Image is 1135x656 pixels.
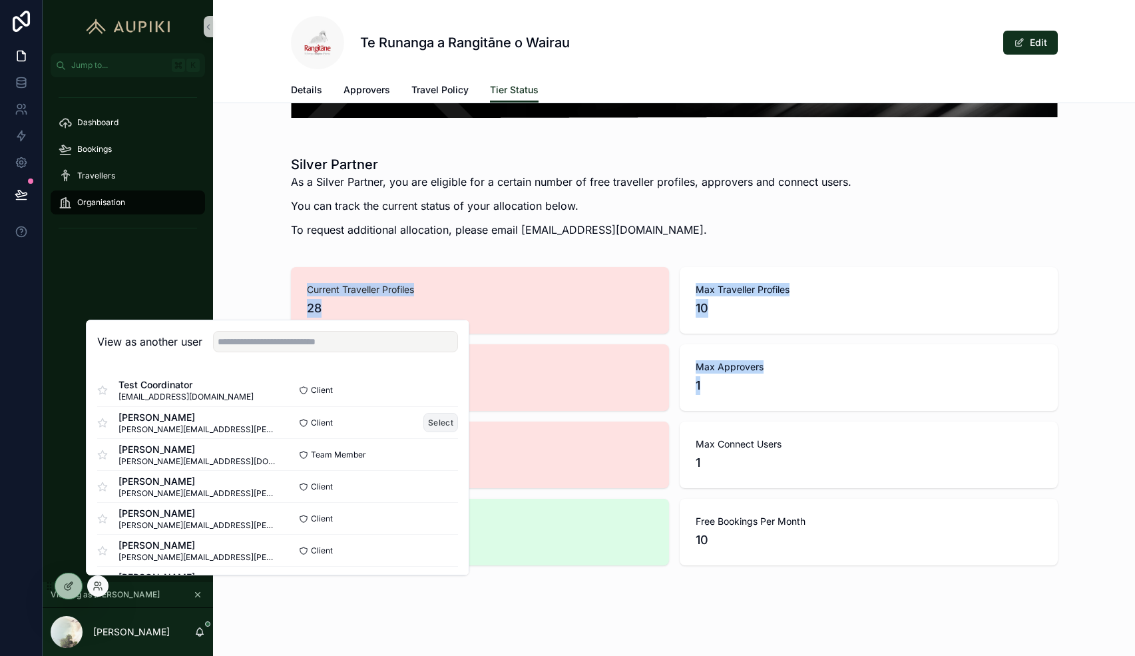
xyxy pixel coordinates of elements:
button: Jump to...K [51,53,205,77]
span: 2 [307,376,653,395]
span: Tier Status [490,83,539,97]
span: [PERSON_NAME] [118,411,278,424]
span: [PERSON_NAME] [118,507,278,520]
span: K [188,60,198,71]
span: Details [291,83,322,97]
span: Test Coordinator [118,378,254,392]
span: [PERSON_NAME][EMAIL_ADDRESS][PERSON_NAME][DOMAIN_NAME] [118,552,278,563]
span: [PERSON_NAME] [118,571,254,584]
span: [PERSON_NAME] [118,443,278,456]
span: [EMAIL_ADDRESS][DOMAIN_NAME] [118,392,254,402]
span: [PERSON_NAME] [118,539,278,552]
span: Jump to... [71,60,166,71]
span: [PERSON_NAME][EMAIL_ADDRESS][PERSON_NAME][DOMAIN_NAME] [118,424,278,435]
a: Details [291,78,322,105]
span: Client [311,385,333,396]
span: 28 [307,299,653,318]
span: Client [311,482,333,492]
span: Dashboard [77,117,118,128]
span: Client [311,545,333,556]
a: Tier Status [490,78,539,103]
a: Travellers [51,164,205,188]
span: 2 [307,454,653,472]
p: [PERSON_NAME] [93,625,170,639]
span: Max Connect Users [696,438,1042,451]
p: To request additional allocation, please email [EMAIL_ADDRESS][DOMAIN_NAME]. [291,222,851,238]
p: You can track the current status of your allocation below. [291,198,851,214]
h1: Silver Partner [291,155,851,174]
span: Organisation [77,197,125,208]
span: Travellers [77,170,115,181]
span: 0 [307,531,653,549]
span: [PERSON_NAME][EMAIL_ADDRESS][DOMAIN_NAME] [118,456,278,467]
a: Travel Policy [411,78,469,105]
span: 10 [696,299,1042,318]
span: Current Approvers [307,360,653,374]
span: Current Connect Users [307,438,653,451]
span: Bookings This Month [307,515,653,528]
a: Approvers [343,78,390,105]
button: Edit [1003,31,1058,55]
a: Dashboard [51,111,205,135]
a: Bookings [51,137,205,161]
span: Current Traveller Profiles [307,283,653,296]
span: [PERSON_NAME][EMAIL_ADDRESS][PERSON_NAME][DOMAIN_NAME] [118,520,278,531]
h1: Te Runanga a Rangitāne o Wairau [360,33,570,52]
h2: View as another user [97,334,202,350]
span: Client [311,513,333,524]
img: App logo [80,16,176,37]
span: Max Traveller Profiles [696,283,1042,296]
span: Bookings [77,144,112,155]
span: 1 [696,454,1042,472]
a: Organisation [51,190,205,214]
span: Team Member [311,450,366,460]
span: Free Bookings Per Month [696,515,1042,528]
span: 1 [696,376,1042,395]
span: Approvers [343,83,390,97]
button: Select [423,413,458,432]
span: [PERSON_NAME] [118,475,278,488]
span: [PERSON_NAME][EMAIL_ADDRESS][PERSON_NAME][DOMAIN_NAME] [118,488,278,499]
span: Max Approvers [696,360,1042,374]
div: scrollable content [43,77,213,256]
span: Travel Policy [411,83,469,97]
span: 10 [696,531,1042,549]
p: As a Silver Partner, you are eligible for a certain number of free traveller profiles, approvers ... [291,174,851,190]
span: Client [311,418,333,428]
